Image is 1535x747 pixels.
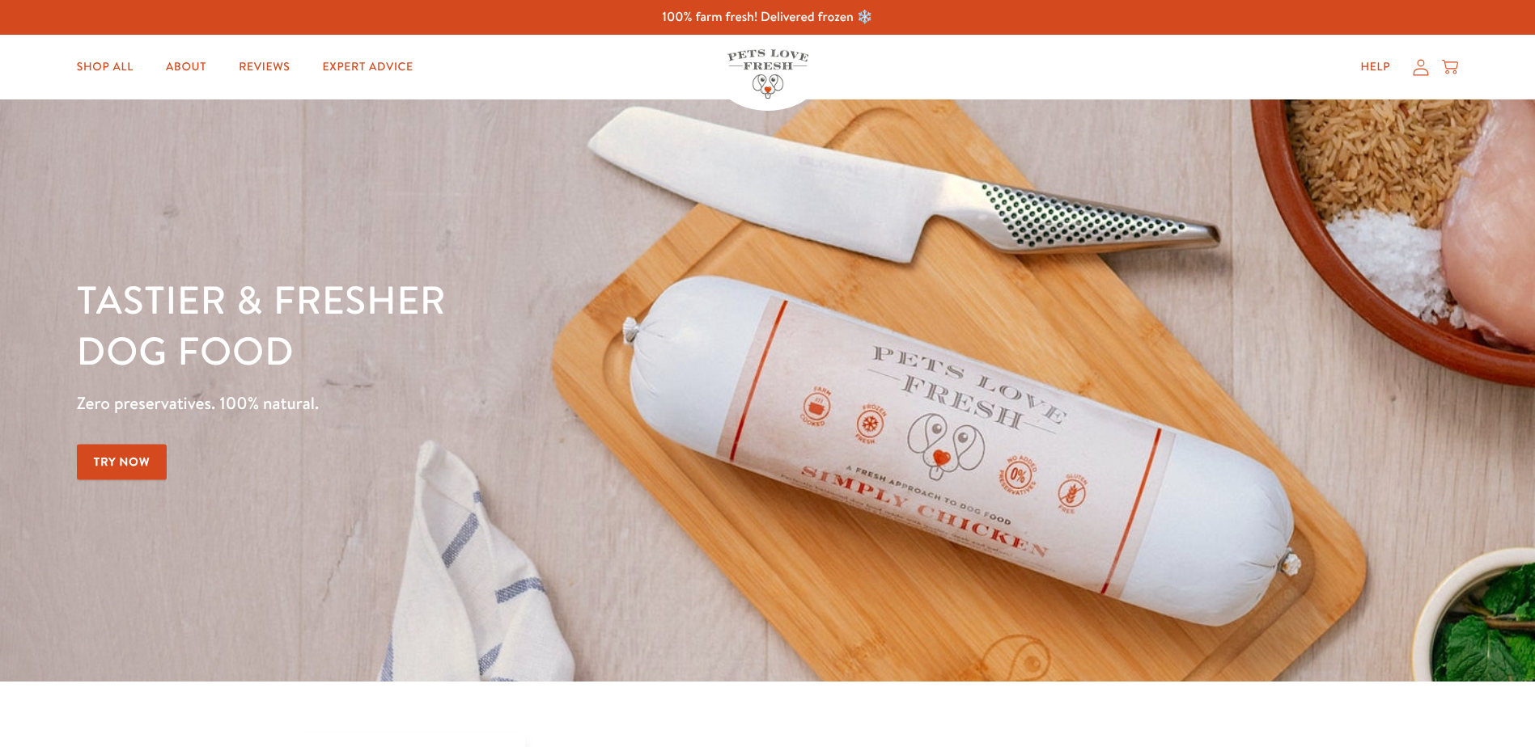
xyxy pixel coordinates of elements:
[77,276,998,377] h1: Tastier & fresher dog food
[226,51,303,83] a: Reviews
[153,51,219,83] a: About
[77,389,998,418] p: Zero preservatives. 100% natural.
[310,51,426,83] a: Expert Advice
[1347,51,1403,83] a: Help
[727,49,808,99] img: Pets Love Fresh
[1454,671,1519,731] iframe: Gorgias live chat messenger
[77,444,167,480] a: Try Now
[64,51,146,83] a: Shop All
